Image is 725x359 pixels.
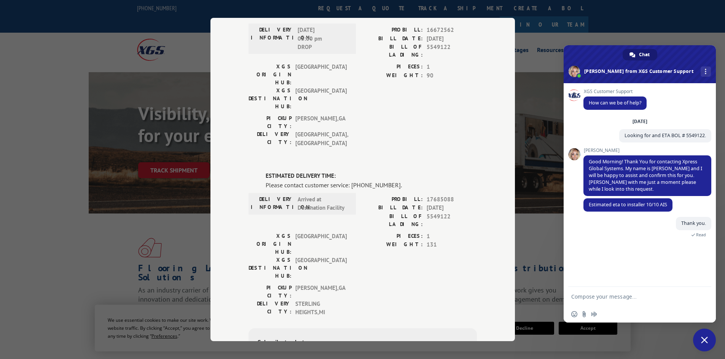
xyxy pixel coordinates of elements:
[696,232,706,237] span: Read
[583,148,711,153] span: [PERSON_NAME]
[295,284,347,300] span: [PERSON_NAME] , GA
[249,300,292,317] label: DELIVERY CITY:
[427,212,477,228] span: 5549122
[571,293,692,300] textarea: Compose your message...
[581,311,587,317] span: Send a file
[251,26,294,52] label: DELIVERY INFORMATION:
[693,329,716,351] div: Close chat
[363,63,423,71] label: PIECES:
[249,256,292,280] label: XGS DESTINATION HUB:
[363,232,423,241] label: PIECES:
[266,172,477,180] label: ESTIMATED DELIVERY TIME:
[249,232,292,256] label: XGS ORIGIN HUB:
[258,337,468,348] div: Subscribe to alerts
[249,63,292,87] label: XGS ORIGIN HUB:
[249,114,292,130] label: PICKUP CITY:
[625,132,706,139] span: Looking for and ETA BOL # 5549122.
[591,311,597,317] span: Audio message
[363,35,423,43] label: BILL DATE:
[427,195,477,204] span: 17685088
[295,87,347,111] span: [GEOGRAPHIC_DATA]
[363,240,423,249] label: WEIGHT:
[427,232,477,241] span: 1
[363,204,423,212] label: BILL DATE:
[363,71,423,80] label: WEIGHT:
[427,43,477,59] span: 5549122
[427,35,477,43] span: [DATE]
[427,26,477,35] span: 16672562
[589,158,702,192] span: Good Morning! Thank You for contacting Xpress Global Systems. My name is [PERSON_NAME] and I will...
[363,26,423,35] label: PROBILL:
[249,87,292,111] label: XGS DESTINATION HUB:
[633,119,647,124] div: [DATE]
[571,311,577,317] span: Insert an emoji
[589,201,667,208] span: Estimated eta to installer 10/10 AIS
[295,114,347,130] span: [PERSON_NAME] , GA
[295,130,347,147] span: [GEOGRAPHIC_DATA] , [GEOGRAPHIC_DATA]
[295,63,347,87] span: [GEOGRAPHIC_DATA]
[583,89,647,94] span: XGS Customer Support
[251,195,294,212] label: DELIVERY INFORMATION:
[363,212,423,228] label: BILL OF LADING:
[427,204,477,212] span: [DATE]
[427,63,477,71] span: 1
[681,220,706,226] span: Thank you.
[639,49,650,60] span: Chat
[298,26,349,52] span: [DATE] 03:00 pm DROP
[298,195,349,212] span: Arrived at Destination Facility
[701,66,711,77] div: More channels
[363,43,423,59] label: BILL OF LADING:
[295,256,347,280] span: [GEOGRAPHIC_DATA]
[266,180,477,190] div: Please contact customer service: [PHONE_NUMBER].
[427,71,477,80] span: 90
[295,232,347,256] span: [GEOGRAPHIC_DATA]
[623,49,657,60] div: Chat
[363,195,423,204] label: PROBILL:
[295,300,347,317] span: STERLING HEIGHTS , MI
[427,240,477,249] span: 131
[589,100,641,106] span: How can we be of help?
[249,130,292,147] label: DELIVERY CITY:
[249,284,292,300] label: PICKUP CITY:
